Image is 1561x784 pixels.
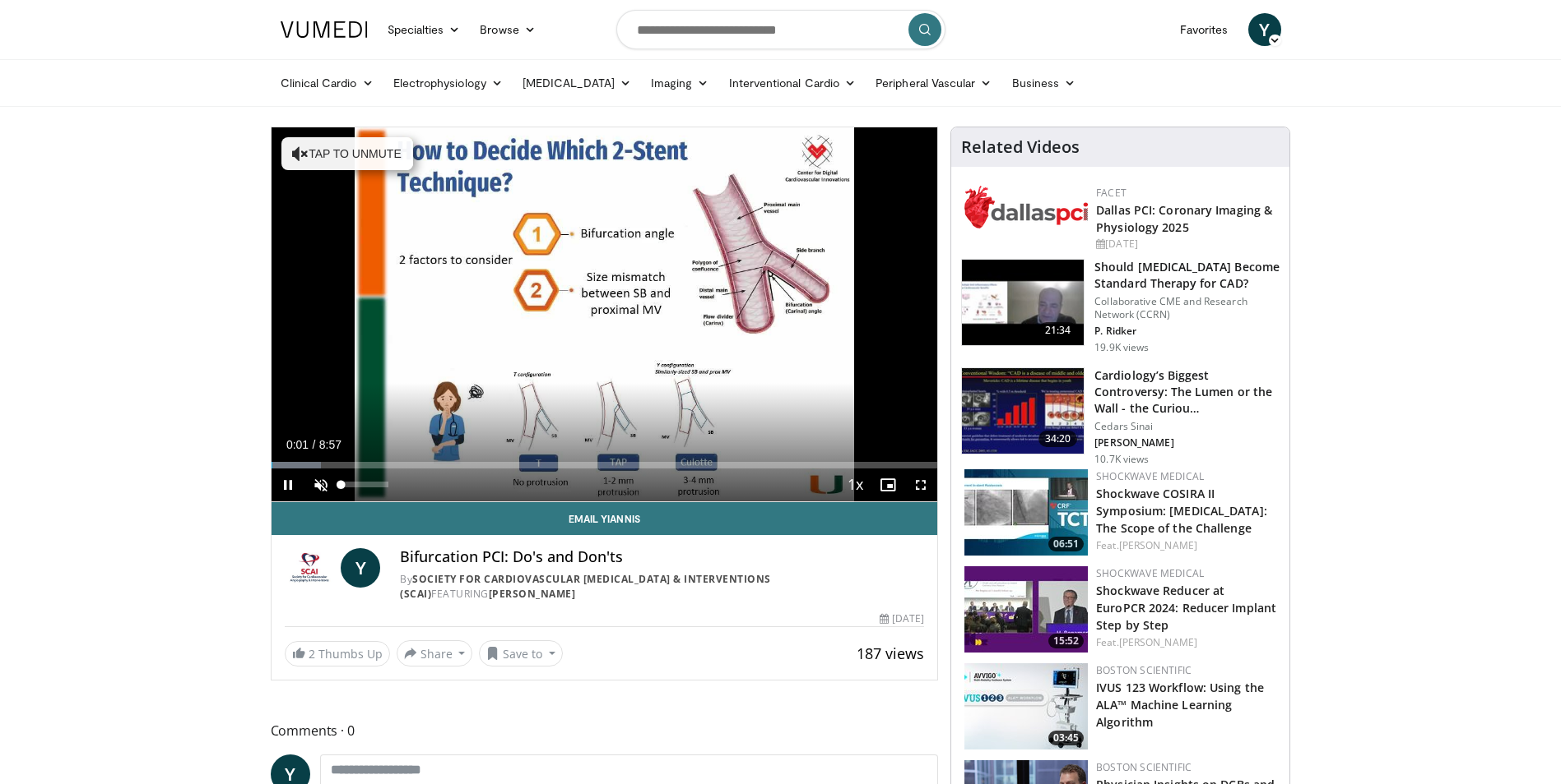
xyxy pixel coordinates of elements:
a: Browse [470,13,546,46]
img: eb63832d-2f75-457d-8c1a-bbdc90eb409c.150x105_q85_crop-smart_upscale.jpg [962,260,1084,345]
h4: Related Videos [961,137,1080,157]
a: FACET [1096,186,1127,200]
div: [DATE] [1096,237,1276,251]
a: Business [1002,67,1086,99]
span: 8:57 [319,438,341,451]
button: Pause [272,468,304,501]
a: [PERSON_NAME] [1119,635,1197,649]
img: VuMedi Logo [281,21,368,38]
a: 2 Thumbs Up [285,641,390,666]
a: Y [1248,13,1281,46]
p: Cedars Sinai [1094,420,1280,433]
a: Society for Cardiovascular [MEDICAL_DATA] & Interventions (SCAI) [400,572,771,601]
input: Search topics, interventions [616,10,945,49]
div: Volume Level [341,482,388,487]
a: [PERSON_NAME] [1119,538,1197,552]
h4: Bifurcation PCI: Do's and Don'ts [400,548,924,566]
a: Dallas PCI: Coronary Imaging & Physiology 2025 [1096,202,1272,235]
a: 06:51 [964,469,1088,556]
a: Shockwave Reducer at EuroPCR 2024: Reducer Implant Step by Step [1096,583,1276,633]
a: Specialties [378,13,471,46]
a: Clinical Cardio [271,67,383,99]
a: Boston Scientific [1096,760,1192,774]
span: 03:45 [1048,731,1084,745]
button: Fullscreen [904,468,937,501]
button: Tap to unmute [281,137,413,170]
span: Comments 0 [271,720,939,741]
img: c35ce14a-3a80-4fd3-b91e-c59d4b4f33e6.150x105_q85_crop-smart_upscale.jpg [964,469,1088,556]
span: 06:51 [1048,537,1084,551]
div: Progress Bar [272,462,938,468]
a: IVUS 123 Workflow: Using the ALA™ Machine Learning Algorithm [1096,680,1264,730]
p: Collaborative CME and Research Network (CCRN) [1094,295,1280,321]
button: Save to [479,640,563,666]
a: Interventional Cardio [719,67,866,99]
span: 34:20 [1038,431,1078,447]
button: Share [397,640,473,666]
a: Favorites [1170,13,1238,46]
img: 939357b5-304e-4393-95de-08c51a3c5e2a.png.150x105_q85_autocrop_double_scale_upscale_version-0.2.png [964,186,1088,228]
a: 34:20 Cardiology’s Biggest Controversy: The Lumen or the Wall - the Curiou… Cedars Sinai [PERSON_... [961,367,1280,466]
a: 15:52 [964,566,1088,653]
p: P. Ridker [1094,325,1280,338]
h3: Should [MEDICAL_DATA] Become Standard Therapy for CAD? [1094,259,1280,292]
span: 21:34 [1038,322,1078,339]
span: / [313,438,316,451]
a: Y [341,548,380,588]
img: Society for Cardiovascular Angiography & Interventions (SCAI) [285,548,335,588]
a: Shockwave COSIRA II Symposium: [MEDICAL_DATA]: The Scope of the Challenge [1096,486,1267,536]
video-js: Video Player [272,127,938,502]
a: Shockwave Medical [1096,566,1204,580]
span: 187 views [857,643,924,663]
img: fadbcca3-3c72-4f96-a40d-f2c885e80660.150x105_q85_crop-smart_upscale.jpg [964,566,1088,653]
p: 10.7K views [1094,453,1149,466]
a: Shockwave Medical [1096,469,1204,483]
button: Enable picture-in-picture mode [871,468,904,501]
a: 03:45 [964,663,1088,749]
div: [DATE] [880,611,924,626]
button: Playback Rate [839,468,871,501]
span: 15:52 [1048,634,1084,648]
div: By FEATURING [400,572,924,602]
span: 2 [309,646,315,662]
a: Imaging [641,67,719,99]
img: d453240d-5894-4336-be61-abca2891f366.150x105_q85_crop-smart_upscale.jpg [962,368,1084,454]
a: [MEDICAL_DATA] [513,67,641,99]
p: 19.9K views [1094,341,1149,354]
a: Boston Scientific [1096,663,1192,677]
a: Email Yiannis [272,502,938,535]
span: 0:01 [286,438,309,451]
div: Feat. [1096,538,1276,553]
h3: Cardiology’s Biggest Controversy: The Lumen or the Wall - the Curiou… [1094,367,1280,417]
a: [PERSON_NAME] [489,587,576,601]
p: [PERSON_NAME] [1094,436,1280,450]
button: Unmute [304,468,337,501]
img: a66c217a-745f-4867-a66f-0c610c99ad03.150x105_q85_crop-smart_upscale.jpg [964,663,1088,749]
a: Electrophysiology [383,67,513,99]
a: 21:34 Should [MEDICAL_DATA] Become Standard Therapy for CAD? Collaborative CME and Research Netwo... [961,259,1280,354]
div: Feat. [1096,635,1276,650]
a: Peripheral Vascular [866,67,1001,99]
